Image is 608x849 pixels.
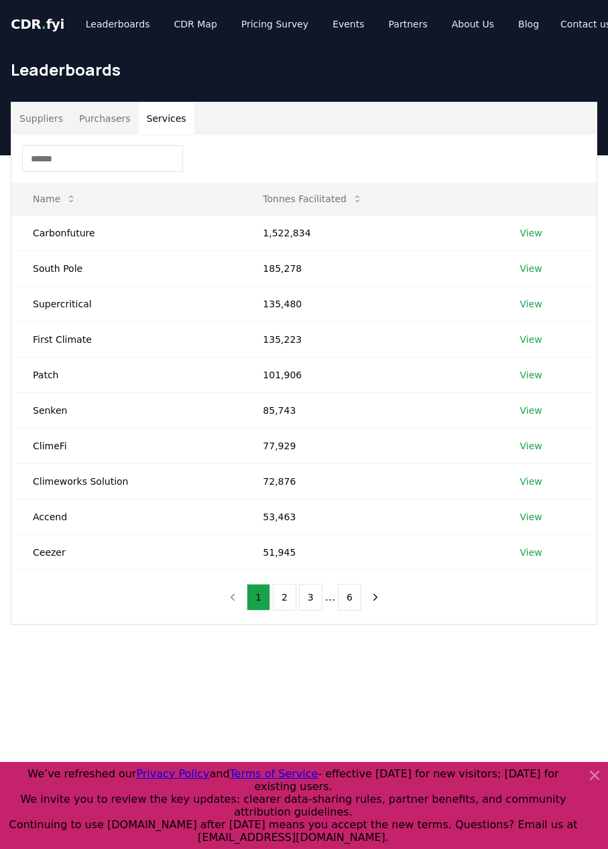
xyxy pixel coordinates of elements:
a: View [520,439,542,453]
a: CDR Map [164,12,228,36]
a: View [520,262,542,275]
nav: Main [75,12,550,36]
td: 53,463 [241,499,498,534]
td: South Pole [11,250,241,286]
span: CDR fyi [11,16,64,32]
td: 72,876 [241,463,498,499]
td: First Climate [11,321,241,357]
td: 85,743 [241,392,498,428]
button: 6 [338,584,361,611]
a: Leaderboards [75,12,161,36]
a: View [520,475,542,488]
span: . [42,16,46,32]
button: 3 [299,584,322,611]
a: View [520,510,542,524]
button: next page [364,584,387,611]
a: View [520,546,542,559]
button: Purchasers [71,102,139,135]
button: 1 [247,584,270,611]
a: Events [322,12,375,36]
button: Services [139,102,194,135]
a: View [520,404,542,417]
td: Senken [11,392,241,428]
td: ClimeFi [11,428,241,463]
td: 135,480 [241,286,498,321]
a: About Us [441,12,505,36]
button: Suppliers [11,102,71,135]
td: 1,522,834 [241,215,498,250]
button: 2 [273,584,296,611]
td: 135,223 [241,321,498,357]
td: Carbonfuture [11,215,241,250]
td: Patch [11,357,241,392]
td: 185,278 [241,250,498,286]
td: Supercritical [11,286,241,321]
a: Blog [507,12,550,36]
td: 101,906 [241,357,498,392]
a: View [520,297,542,311]
td: Ceezer [11,534,241,570]
a: Pricing Survey [231,12,319,36]
h1: Leaderboards [11,59,597,80]
td: Accend [11,499,241,534]
td: 51,945 [241,534,498,570]
a: View [520,333,542,346]
a: Partners [378,12,438,36]
td: 77,929 [241,428,498,463]
li: ... [325,589,335,605]
a: View [520,226,542,240]
a: CDR.fyi [11,15,64,33]
a: View [520,368,542,382]
button: Name [22,185,87,212]
td: Climeworks Solution [11,463,241,499]
button: Tonnes Facilitated [252,185,373,212]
